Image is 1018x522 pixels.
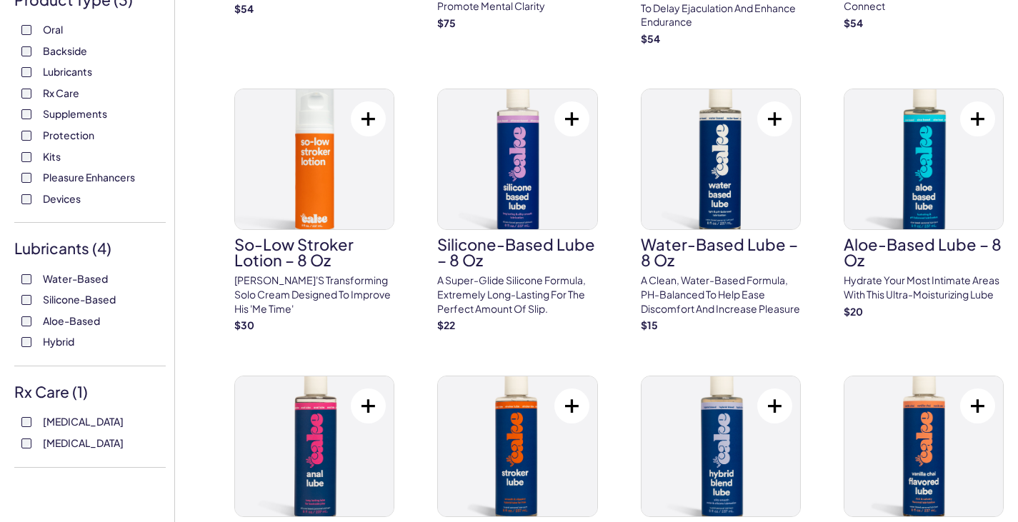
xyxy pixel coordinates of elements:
strong: $ 54 [844,16,863,29]
input: Oral [21,25,31,35]
input: Silicone-Based [21,295,31,305]
input: Pleasure Enhancers [21,173,31,183]
img: Water-Based Lube – 8 oz [642,89,800,229]
input: Rx Care [21,89,31,99]
img: Anal Lube – 8 oz [235,376,394,516]
span: Rx Care [43,84,79,102]
img: So-Low Stroker Lotion – 8 oz [235,89,394,229]
span: Lubricants [43,62,92,81]
h3: Aloe-Based Lube – 8 oz [844,236,1004,268]
p: A clean, water-based formula, pH-balanced to help ease discomfort and increase pleasure [641,273,801,316]
input: Kits [21,152,31,162]
input: Devices [21,194,31,204]
h3: Silicone-Based Lube – 8 oz [437,236,597,268]
input: Lubricants [21,67,31,77]
span: Silicone-Based [43,290,116,308]
img: Vanilla Chai Flavored Lube – 8 oz [844,376,1003,516]
span: Supplements [43,104,107,123]
strong: $ 54 [641,32,660,45]
span: [MEDICAL_DATA] [43,412,124,431]
input: Aloe-Based [21,316,31,326]
a: Silicone-Based Lube – 8 ozSilicone-Based Lube – 8 ozA super-glide silicone formula, extremely lon... [437,89,597,332]
p: A super-glide silicone formula, extremely long-lasting for the perfect amount of slip. [437,273,597,316]
input: [MEDICAL_DATA] [21,417,31,427]
a: So-Low Stroker Lotion – 8 ozSo-Low Stroker Lotion – 8 oz[PERSON_NAME]'s transforming solo cream d... [234,89,394,332]
input: Hybrid [21,337,31,347]
p: Hydrate your most intimate areas with this ultra-moisturizing lube [844,273,1004,301]
span: Kits [43,147,61,166]
span: Protection [43,126,94,144]
input: [MEDICAL_DATA] [21,438,31,448]
span: Backside [43,41,87,60]
strong: $ 75 [437,16,456,29]
span: [MEDICAL_DATA] [43,433,124,452]
strong: $ 20 [844,305,863,318]
a: Water-Based Lube – 8 ozWater-Based Lube – 8 ozA clean, water-based formula, pH-balanced to help e... [641,89,801,332]
span: Hybrid [43,332,74,351]
h3: Water-Based Lube – 8 oz [641,236,801,268]
span: Oral [43,20,63,39]
strong: $ 30 [234,318,254,331]
h3: So-Low Stroker Lotion – 8 oz [234,236,394,268]
img: Hybrid Lube – 8 oz [642,376,800,516]
span: Aloe-Based [43,311,100,330]
input: Protection [21,131,31,141]
input: Backside [21,46,31,56]
a: Aloe-Based Lube – 8 ozAloe-Based Lube – 8 ozHydrate your most intimate areas with this ultra-mois... [844,89,1004,318]
img: Stroker Lube – 8 oz [438,376,597,516]
strong: $ 54 [234,2,254,15]
input: Water-Based [21,274,31,284]
strong: $ 22 [437,318,455,331]
input: Supplements [21,109,31,119]
img: Aloe-Based Lube – 8 oz [844,89,1003,229]
span: Devices [43,189,81,208]
span: Pleasure Enhancers [43,168,135,186]
img: Silicone-Based Lube – 8 oz [438,89,597,229]
p: [PERSON_NAME]'s transforming solo cream designed to improve his 'me time' [234,273,394,316]
span: Water-Based [43,269,108,288]
strong: $ 15 [641,318,658,331]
